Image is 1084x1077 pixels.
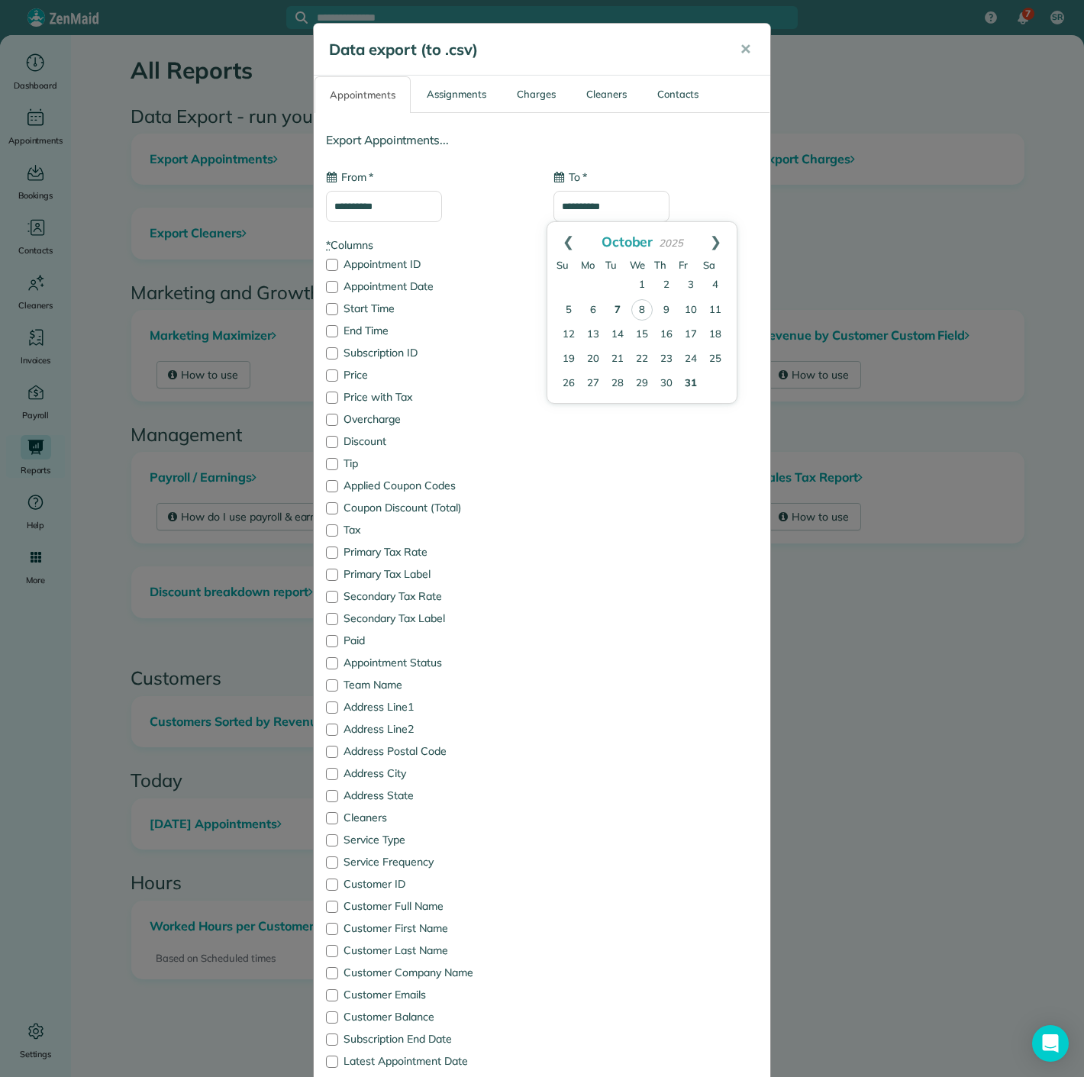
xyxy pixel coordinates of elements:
label: Customer ID [326,879,531,889]
label: Team Name [326,679,531,690]
a: 24 [679,347,703,372]
a: 29 [630,372,654,396]
label: Service Type [326,834,531,845]
a: 4 [703,273,728,298]
a: Assignments [412,76,501,112]
a: Prev [547,222,589,260]
a: 6 [581,298,605,323]
a: 21 [605,347,630,372]
a: 18 [703,323,728,347]
a: 3 [679,273,703,298]
label: Appointment ID [326,259,531,269]
a: 30 [654,372,679,396]
label: Address Line2 [326,724,531,734]
a: 8 [631,299,653,321]
span: Saturday [703,259,715,271]
label: From [326,169,373,185]
label: Latest Appointment Date [326,1056,531,1066]
span: ✕ [740,40,751,58]
a: 2 [654,273,679,298]
label: Primary Tax Label [326,569,531,579]
a: 14 [605,323,630,347]
a: 26 [557,372,581,396]
label: Price with Tax [326,392,531,402]
label: Customer Last Name [326,945,531,956]
label: Address City [326,768,531,779]
a: 22 [630,347,654,372]
a: 11 [703,298,728,323]
label: Start Time [326,303,531,314]
label: Discount [326,436,531,447]
a: 12 [557,323,581,347]
span: Tuesday [605,259,617,271]
div: Open Intercom Messenger [1032,1025,1069,1062]
a: 5 [557,298,581,323]
a: 28 [605,372,630,396]
label: Subscription End Date [326,1033,531,1044]
label: Customer Balance [326,1011,531,1022]
label: Coupon Discount (Total) [326,502,531,513]
label: To [553,169,587,185]
label: Customer Company Name [326,967,531,978]
a: 20 [581,347,605,372]
span: October [602,233,653,250]
label: Tip [326,458,531,469]
label: Columns [326,237,531,253]
label: Address State [326,790,531,801]
label: Customer Full Name [326,901,531,911]
span: Monday [581,259,595,271]
label: Applied Coupon Codes [326,480,531,491]
label: Appointment Status [326,657,531,668]
h4: Export Appointments... [326,134,758,147]
label: Address Line1 [326,701,531,712]
label: Service Frequency [326,856,531,867]
a: Charges [502,76,570,112]
label: Customer First Name [326,923,531,934]
a: 31 [679,372,703,396]
a: 10 [679,298,703,323]
label: End Time [326,325,531,336]
label: Customer Emails [326,989,531,1000]
label: Primary Tax Rate [326,547,531,557]
h5: Data export (to .csv) [329,39,718,60]
label: Secondary Tax Label [326,613,531,624]
a: 25 [703,347,728,372]
span: 2025 [659,237,683,249]
label: Paid [326,635,531,646]
span: Thursday [654,259,666,271]
a: 7 [605,298,630,323]
span: Sunday [557,259,569,271]
a: 17 [679,323,703,347]
a: Appointments [315,76,411,113]
a: 9 [654,298,679,323]
span: Friday [679,259,688,271]
label: Tax [326,524,531,535]
label: Subscription ID [326,347,531,358]
a: Contacts [643,76,713,112]
label: Overcharge [326,414,531,424]
a: 19 [557,347,581,372]
label: Secondary Tax Rate [326,591,531,601]
a: 23 [654,347,679,372]
a: 13 [581,323,605,347]
label: Address Postal Code [326,746,531,756]
span: Wednesday [630,259,645,271]
a: Next [695,222,737,260]
a: 1 [630,273,654,298]
label: Price [326,369,531,380]
label: Cleaners [326,812,531,823]
label: Appointment Date [326,281,531,292]
a: Cleaners [572,76,641,112]
a: 15 [630,323,654,347]
a: 16 [654,323,679,347]
a: 27 [581,372,605,396]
